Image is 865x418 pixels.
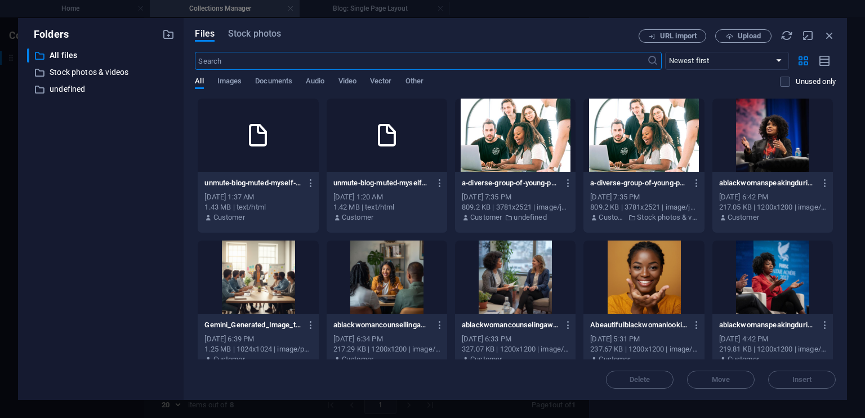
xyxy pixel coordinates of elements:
p: unmute-blog-muted-myself1-5OT0rlUokIJbwPa3kH7Xrw.html [333,178,430,188]
span: Upload [738,33,761,39]
div: [DATE] 1:37 AM [204,192,311,202]
div: 1.43 MB | text/html [204,202,311,212]
p: undefined [50,83,154,96]
p: Abeautifulblackwomanlookingatthecamerawithsmilefacialexpressionshowingheraskingaquestion-CgDivb6F... [590,320,687,330]
span: Other [405,74,423,90]
div: [DATE] 5:31 PM [590,334,697,344]
p: ablackwomanspeakingduringaconference1-RI5V8woLtG_AEreFyzW28Q.jpg [719,178,816,188]
i: Minimize [802,29,814,42]
span: Vector [370,74,392,90]
span: URL import [660,33,697,39]
span: Stock photos [228,27,281,41]
p: Customer [470,354,502,364]
div: [DATE] 6:33 PM [462,334,569,344]
p: Gemini_Generated_Image_thqyxhthqyxhthqy-BJEmVdnI7Elr0vowVB3RRw.png [204,320,301,330]
div: [DATE] 6:34 PM [333,334,440,344]
p: Customer [470,212,502,223]
span: All [195,74,203,90]
div: undefined [27,82,175,96]
div: 1.42 MB | text/html [333,202,440,212]
p: ablackwomancounsellingawhiteyoungcoupleinaprivateoffice-RU3a915bStshVR9D2ibs9w.jpg [333,320,430,330]
p: Folders [27,27,69,42]
div: [DATE] 1:20 AM [333,192,440,202]
div: By: Customer | Folder: Stock photos & videos [590,212,697,223]
div: 327.07 KB | 1200x1200 | image/jpeg [462,344,569,354]
div: [DATE] 6:42 PM [719,192,826,202]
div: By: Customer | Folder: undefined [462,212,569,223]
div: 217.29 KB | 1200x1200 | image/jpeg [333,344,440,354]
span: Files [195,27,215,41]
div: [DATE] 4:42 PM [719,334,826,344]
div: 1.25 MB | 1024x1024 | image/png [204,344,311,354]
span: Video [338,74,356,90]
button: URL import [639,29,706,43]
p: Displays only files that are not in use on the website. Files added during this session can still... [796,77,836,87]
div: Stock photos & videos [27,65,175,79]
div: 237.67 KB | 1200x1200 | image/jpeg [590,344,697,354]
span: Images [217,74,242,90]
p: All files [50,49,154,62]
div: 809.2 KB | 3781x2521 | image/jpeg [462,202,569,212]
span: Documents [255,74,292,90]
p: unmute-blog-muted-myself-SEO1-bfe9du9A2QNCvMvf1eluxg.html [204,178,301,188]
div: [DATE] 7:35 PM [590,192,697,202]
p: Customer [728,212,759,223]
p: Customer [342,354,373,364]
i: Close [823,29,836,42]
div: 217.05 KB | 1200x1200 | image/jpeg [719,202,826,212]
p: Customer [342,212,373,223]
i: Create new folder [162,28,175,41]
p: ablackwomancounselingawhitewomaninaprivateoffice-HBZVhioZFLu9dUNJZNSfsg.jpg [462,320,559,330]
i: Reload [781,29,793,42]
div: [DATE] 6:39 PM [204,334,311,344]
p: Customer [599,212,625,223]
div: [DATE] 7:35 PM [462,192,569,202]
p: Customer [728,354,759,364]
div: 809.2 KB | 3781x2521 | image/jpeg [590,202,697,212]
p: a-diverse-group-of-young-professionals-collaborating-around-a-laptop-in-a-modern-office-setting-p... [462,178,559,188]
p: Customer [599,354,630,364]
p: ablackwomanspeakingduringaconference-RIIbjP_jxuI_8f71zexiYA.jpg [719,320,816,330]
span: Audio [306,74,324,90]
p: Customer [213,354,245,364]
input: Search [195,52,646,70]
p: Customer [213,212,245,223]
p: Stock photos & videos [50,66,154,79]
p: a-diverse-group-of-young-professionals-collaborating-around-a-laptop-in-a-modern-office-setting-p... [590,178,687,188]
p: undefined [514,212,546,223]
button: Upload [715,29,772,43]
div: ​ [27,48,29,63]
div: 219.81 KB | 1200x1200 | image/jpeg [719,344,826,354]
p: Stock photos & videos [637,212,697,223]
